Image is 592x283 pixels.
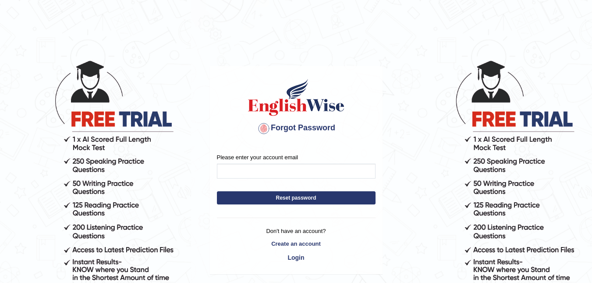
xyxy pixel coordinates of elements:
span: Forgot Password [257,123,335,132]
a: Login [217,250,376,265]
label: Please enter your account email [217,153,298,161]
img: English Wise [246,78,346,117]
button: Reset password [217,191,376,204]
p: Don't have an account? [217,227,376,235]
a: Create an account [217,240,376,248]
